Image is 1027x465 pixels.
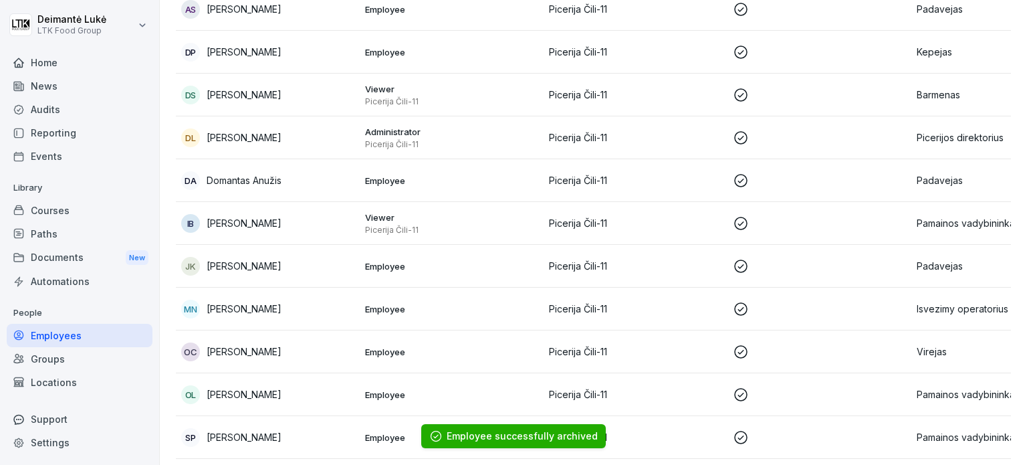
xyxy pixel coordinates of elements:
p: Picerija Čili-11 [549,88,722,102]
p: Viewer [365,83,538,95]
p: People [7,302,152,324]
p: Employee [365,175,538,187]
p: Picerija Čili-11 [549,130,722,145]
p: Picerija Čili-11 [549,173,722,187]
p: [PERSON_NAME] [207,2,281,16]
a: Settings [7,431,152,454]
div: MN [181,300,200,318]
a: Courses [7,199,152,222]
p: Employee [365,46,538,58]
div: DL [181,128,200,147]
p: Picerija Čili-11 [549,259,722,273]
p: Picerija Čili-11 [549,45,722,59]
p: Employee [365,260,538,272]
p: Employee [365,346,538,358]
p: [PERSON_NAME] [207,88,281,102]
p: Employee [365,303,538,315]
p: Picerija Čili-11 [365,139,538,150]
p: Employee [365,3,538,15]
div: IB [181,214,200,233]
a: Groups [7,347,152,371]
p: [PERSON_NAME] [207,45,281,59]
p: Picerija Čili-11 [365,225,538,236]
div: DA [181,171,200,190]
div: SP [181,428,200,447]
p: Library [7,177,152,199]
div: JK [181,257,200,276]
a: DocumentsNew [7,246,152,270]
p: Picerija Čili-11 [549,2,722,16]
p: [PERSON_NAME] [207,259,281,273]
a: Audits [7,98,152,121]
p: LTK Food Group [37,26,106,35]
p: Domantas Anužis [207,173,281,187]
a: Automations [7,270,152,293]
a: News [7,74,152,98]
div: OC [181,343,200,361]
div: DP [181,43,200,62]
div: Employee successfully archived [447,430,598,443]
div: OL [181,385,200,404]
p: [PERSON_NAME] [207,430,281,444]
p: Viewer [365,211,538,223]
p: Picerija Čili-11 [549,387,722,401]
p: Picerija Čili-11 [549,216,722,230]
a: Events [7,145,152,168]
div: Support [7,407,152,431]
a: Paths [7,222,152,246]
p: Administrator [365,126,538,138]
div: Documents [7,246,152,270]
p: Picerija Čili-11 [549,345,722,359]
p: Picerija Čili-11 [549,302,722,316]
a: Locations [7,371,152,394]
a: Reporting [7,121,152,145]
p: [PERSON_NAME] [207,387,281,401]
p: [PERSON_NAME] [207,345,281,359]
p: [PERSON_NAME] [207,130,281,145]
p: Employee [365,389,538,401]
div: New [126,250,148,266]
a: Home [7,51,152,74]
a: Employees [7,324,152,347]
p: [PERSON_NAME] [207,216,281,230]
div: DS [181,86,200,104]
p: Deimantė Lukė [37,14,106,25]
p: Employee [365,432,538,444]
p: [PERSON_NAME] [207,302,281,316]
p: Picerija Čili-11 [365,96,538,107]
